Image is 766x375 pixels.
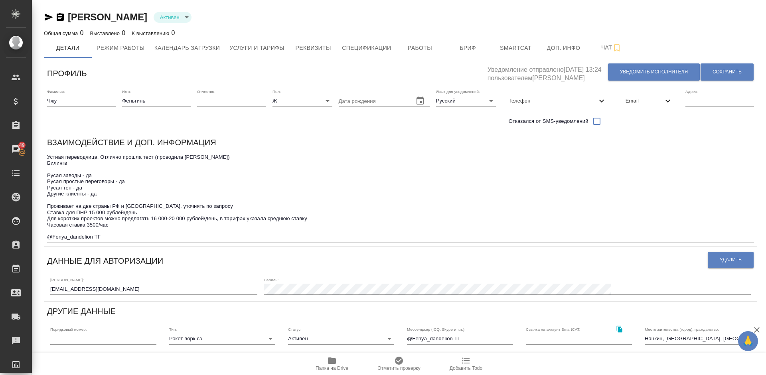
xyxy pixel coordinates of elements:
[645,328,719,332] label: Место жительства (город), гражданство:
[50,278,84,282] label: [PERSON_NAME]:
[154,12,191,23] div: Активен
[713,69,742,75] span: Сохранить
[229,43,284,53] span: Услуги и тарифы
[741,333,755,349] span: 🙏
[288,328,302,332] label: Статус:
[738,331,758,351] button: 🙏
[47,154,754,240] textarea: Устная переводчица, Отлично прошла тест (проводила [PERSON_NAME]) Билингв Русал заводы - да Русал...
[49,43,87,53] span: Детали
[97,43,145,53] span: Режим работы
[158,14,182,21] button: Активен
[407,328,466,332] label: Мессенджер (ICQ, Skype и т.п.):
[377,365,420,371] span: Отметить проверку
[701,63,754,81] button: Сохранить
[169,328,177,332] label: Тип:
[47,89,65,93] label: Фамилия:
[685,89,698,93] label: Адрес:
[342,43,391,53] span: Спецификации
[122,89,131,93] label: Имя:
[509,117,588,125] span: Отказался от SMS-уведомлений
[197,89,215,93] label: Отчество:
[450,365,482,371] span: Добавить Todo
[620,69,688,75] span: Уведомить исполнителя
[720,257,742,263] span: Удалить
[2,139,30,159] a: 49
[288,333,394,344] div: Активен
[612,43,622,53] svg: Подписаться
[272,89,281,93] label: Пол:
[316,365,348,371] span: Папка на Drive
[708,252,754,268] button: Удалить
[509,97,597,105] span: Телефон
[44,30,80,36] p: Общая сумма
[90,28,126,38] div: 0
[272,95,332,107] div: Ж
[401,43,439,53] span: Работы
[47,255,163,267] h6: Данные для авторизации
[44,12,53,22] button: Скопировать ссылку для ЯМессенджера
[436,95,496,107] div: Русский
[44,28,84,38] div: 0
[90,30,122,36] p: Выставлено
[502,92,613,110] div: Телефон
[14,141,30,149] span: 49
[68,12,147,22] a: [PERSON_NAME]
[365,353,432,375] button: Отметить проверку
[47,305,116,318] h6: Другие данные
[47,67,87,80] h6: Профиль
[264,278,278,282] label: Пароль:
[50,328,87,332] label: Порядковый номер:
[449,43,487,53] span: Бриф
[526,328,580,332] label: Ссылка на аккаунт SmartCAT:
[488,61,608,83] h5: Уведомление отправлено [DATE] 13:24 пользователем [PERSON_NAME]
[592,43,631,53] span: Чат
[154,43,220,53] span: Календарь загрузки
[294,43,332,53] span: Реквизиты
[545,43,583,53] span: Доп. инфо
[47,136,216,149] h6: Взаимодействие и доп. информация
[497,43,535,53] span: Smartcat
[436,89,480,93] label: Язык для уведомлений:
[55,12,65,22] button: Скопировать ссылку
[608,63,700,81] button: Уведомить исполнителя
[169,333,275,344] div: Рокет ворк сз
[298,353,365,375] button: Папка на Drive
[432,353,499,375] button: Добавить Todo
[132,30,171,36] p: К выставлению
[611,321,628,337] button: Скопировать ссылку
[626,97,663,105] span: Email
[619,92,679,110] div: Email
[132,28,175,38] div: 0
